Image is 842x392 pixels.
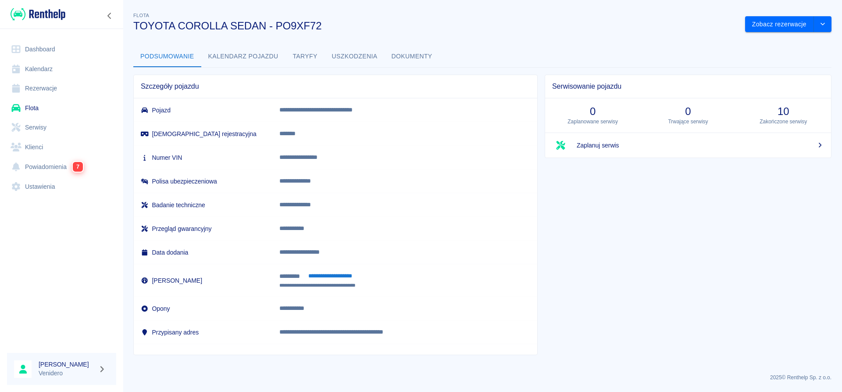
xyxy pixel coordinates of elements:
[7,59,116,79] a: Kalendarz
[745,16,814,32] button: Zobacz rezerwacje
[545,133,831,158] a: Zaplanuj serwis
[7,40,116,59] a: Dashboard
[141,224,265,233] h6: Przegląd gwarancyjny
[103,10,116,22] button: Zwiń nawigację
[7,79,116,98] a: Rezerwacje
[39,369,95,378] p: Venidero
[7,98,116,118] a: Flota
[552,82,824,91] span: Serwisowanie pojazdu
[552,118,633,126] p: Zaplanowane serwisy
[7,177,116,197] a: Ustawienia
[141,153,265,162] h6: Numer VIN
[577,141,824,150] span: Zaplanuj serwis
[141,276,265,285] h6: [PERSON_NAME]
[11,7,65,22] img: Renthelp logo
[7,157,116,177] a: Powiadomienia7
[141,304,265,313] h6: Opony
[385,46,439,67] button: Dokumenty
[552,105,633,118] h3: 0
[141,248,265,257] h6: Data dodania
[141,106,265,115] h6: Pojazd
[133,46,201,67] button: Podsumowanie
[141,177,265,186] h6: Polisa ubezpieczeniowa
[743,105,824,118] h3: 10
[647,118,728,126] p: Trwające serwisy
[133,20,738,32] h3: TOYOTA COROLLA SEDAN - PO9XF72
[7,7,65,22] a: Renthelp logo
[7,118,116,137] a: Serwisy
[7,137,116,157] a: Klienci
[141,129,265,138] h6: [DEMOGRAPHIC_DATA] rejestracyjna
[141,328,265,337] h6: Przypisany adres
[545,98,640,133] a: 0Zaplanowane serwisy
[647,105,728,118] h3: 0
[141,82,530,91] span: Szczegóły pojazdu
[201,46,285,67] button: Kalendarz pojazdu
[640,98,735,133] a: 0Trwające serwisy
[39,360,95,369] h6: [PERSON_NAME]
[814,16,831,32] button: drop-down
[325,46,385,67] button: Uszkodzenia
[73,162,83,172] span: 7
[736,98,831,133] a: 10Zakończone serwisy
[133,374,831,381] p: 2025 © Renthelp Sp. z o.o.
[141,201,265,209] h6: Badanie techniczne
[285,46,325,67] button: Taryfy
[743,118,824,126] p: Zakończone serwisy
[133,13,149,18] span: Flota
